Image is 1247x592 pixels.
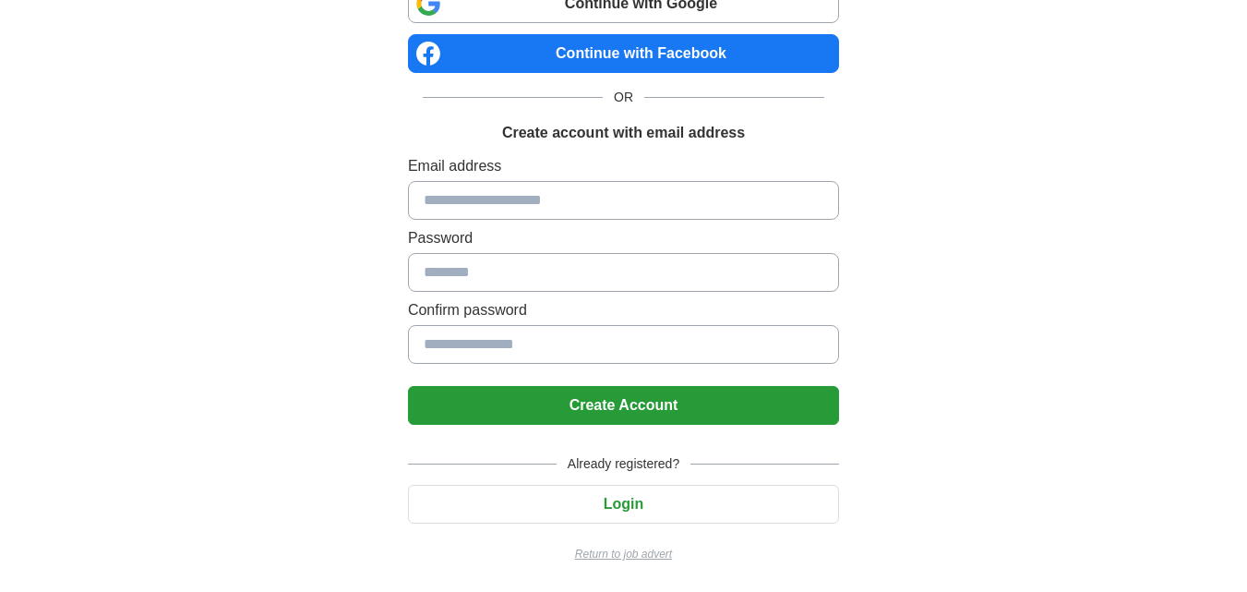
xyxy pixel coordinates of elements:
label: Email address [408,155,839,177]
span: OR [603,88,644,107]
a: Return to job advert [408,546,839,562]
span: Already registered? [557,454,690,474]
h1: Create account with email address [502,122,745,144]
label: Password [408,227,839,249]
label: Confirm password [408,299,839,321]
a: Continue with Facebook [408,34,839,73]
button: Login [408,485,839,524]
a: Login [408,496,839,512]
button: Create Account [408,386,839,425]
